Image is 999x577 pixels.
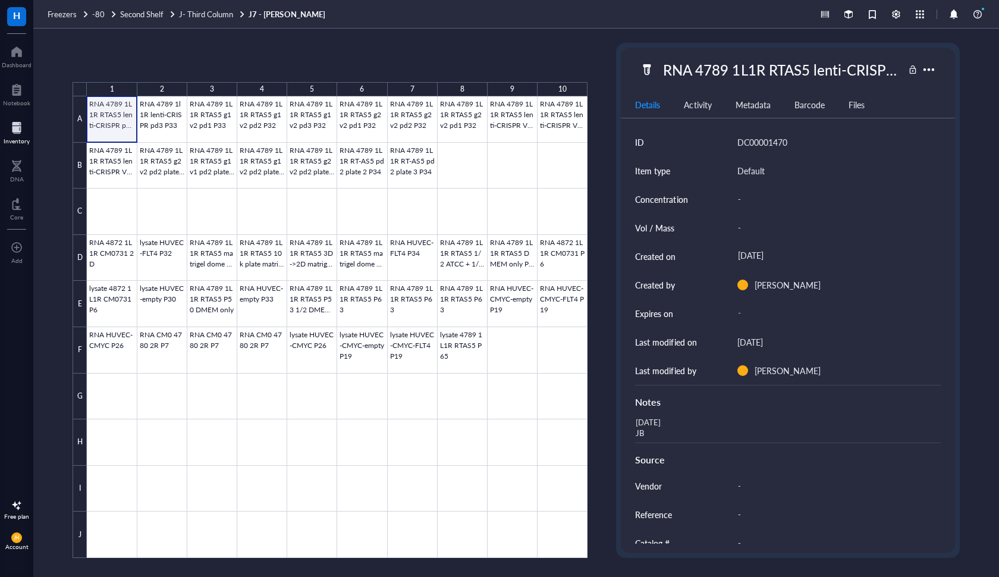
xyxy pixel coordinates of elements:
div: Inventory [4,137,30,145]
div: Notes [635,395,940,409]
div: - [733,215,935,240]
div: Metadata [736,98,771,111]
div: Catalog # [635,537,670,550]
a: -80 [92,9,118,20]
div: 6 [360,82,364,96]
a: J7 - [PERSON_NAME] [249,9,327,20]
div: 1 [110,82,114,96]
span: -80 [92,8,105,20]
div: 5 [310,82,314,96]
div: - [733,187,935,212]
div: 9 [510,82,514,96]
span: Freezers [48,8,77,20]
div: [DATE] [733,246,935,267]
div: - [733,502,935,527]
div: J [73,512,87,558]
div: A [73,96,87,143]
div: C [73,189,87,235]
a: Inventory [4,118,30,145]
div: Core [10,214,23,221]
div: DNA [10,175,24,183]
div: - [733,473,935,498]
div: Created on [635,250,676,263]
div: F [73,327,87,374]
div: [DATE] JB [630,414,935,443]
div: RNA 4789 1L1R RTAS5 lenti-CRISPR pd2 P33 [658,57,903,82]
div: Files [849,98,865,111]
div: Activity [684,98,711,111]
div: 2 [160,82,164,96]
a: Freezers [48,9,90,20]
div: Vendor [635,479,662,493]
div: [PERSON_NAME] [755,278,820,292]
div: D [73,235,87,281]
div: Created by [635,278,675,291]
span: J- Third Column [179,8,233,20]
div: [PERSON_NAME] [755,363,820,378]
div: B [73,143,87,189]
div: Default [737,164,765,178]
a: Second ShelfJ- Third Column [120,9,246,20]
span: H [13,8,20,23]
a: Notebook [3,80,30,106]
div: ID [635,136,644,149]
div: Notebook [3,99,30,106]
div: 4 [260,82,264,96]
div: Expires on [635,307,673,320]
div: Account [5,543,29,550]
div: Barcode [794,98,825,111]
a: Core [10,195,23,221]
div: G [73,374,87,420]
a: Dashboard [2,42,32,68]
span: JH [14,535,20,541]
div: E [73,281,87,327]
div: Last modified on [635,335,696,349]
div: Vol / Mass [635,221,674,234]
div: 7 [410,82,414,96]
div: Concentration [635,193,687,206]
div: I [73,466,87,512]
div: Reference [635,508,672,521]
div: Source [635,453,940,467]
div: Dashboard [2,61,32,68]
div: 8 [460,82,464,96]
a: DNA [10,156,24,183]
div: Free plan [4,513,29,520]
div: [DATE] [737,335,763,349]
div: 10 [558,82,567,96]
span: Second Shelf [120,8,164,20]
div: Last modified by [635,364,696,377]
div: - [733,303,935,324]
div: Details [635,98,660,111]
div: H [73,419,87,466]
div: Add [11,257,23,264]
div: DC00001470 [737,135,787,149]
div: - [733,531,935,556]
div: Item type [635,164,670,177]
div: 3 [210,82,214,96]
